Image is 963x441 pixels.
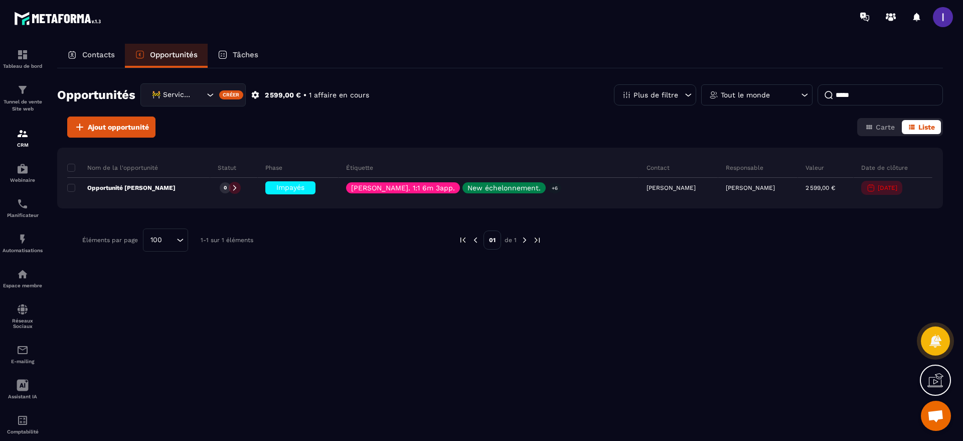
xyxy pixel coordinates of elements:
p: Contact [647,164,670,172]
a: Tâches [208,44,268,68]
p: Valeur [806,164,824,172]
button: Liste [902,120,941,134]
button: Ajout opportunité [67,117,155,138]
p: • [303,90,306,100]
a: emailemailE-mailing [3,337,43,372]
p: Opportunité [PERSON_NAME] [67,184,176,192]
p: Comptabilité [3,429,43,434]
a: formationformationTunnel de vente Site web [3,76,43,120]
p: Responsable [726,164,763,172]
div: Search for option [143,229,188,252]
a: formationformationTableau de bord [3,41,43,76]
div: Ouvrir le chat [921,401,951,431]
p: de 1 [505,236,517,244]
div: Créer [219,90,244,99]
p: Plus de filtre [633,91,678,98]
p: Date de clôture [861,164,908,172]
a: automationsautomationsEspace membre [3,261,43,296]
img: automations [17,233,29,245]
p: [DATE] [878,184,897,191]
p: Tableau de bord [3,63,43,69]
img: formation [17,84,29,96]
p: +6 [548,183,561,193]
a: formationformationCRM [3,120,43,155]
p: 01 [484,231,501,250]
p: E-mailing [3,359,43,364]
p: Nom de la l'opportunité [67,164,158,172]
p: Tout le monde [721,91,770,98]
p: New échelonnement. [467,184,541,191]
a: schedulerschedulerPlanificateur [3,190,43,226]
p: Statut [218,164,236,172]
p: 0 [224,184,227,191]
span: Impayés [276,183,304,191]
img: accountant [17,414,29,426]
p: Tunnel de vente Site web [3,98,43,113]
p: 2 599,00 € [806,184,835,191]
img: prev [471,236,480,245]
p: Assistant IA [3,394,43,399]
img: logo [14,9,104,28]
p: Espace membre [3,283,43,288]
span: 🚧 Service Client [149,89,194,100]
img: scheduler [17,198,29,210]
a: automationsautomationsAutomatisations [3,226,43,261]
a: automationsautomationsWebinaire [3,155,43,190]
p: Contacts [82,50,115,59]
p: Webinaire [3,177,43,183]
span: Carte [876,123,895,131]
input: Search for option [166,235,174,246]
p: Tâches [233,50,258,59]
p: Phase [265,164,282,172]
button: Carte [859,120,901,134]
p: Étiquette [346,164,373,172]
div: Search for option [140,83,246,106]
img: automations [17,163,29,175]
img: next [520,236,529,245]
p: Réseaux Sociaux [3,318,43,329]
span: Liste [918,123,935,131]
p: Opportunités [150,50,198,59]
p: 1-1 sur 1 éléments [201,237,253,244]
img: next [533,236,542,245]
a: Assistant IA [3,372,43,407]
img: email [17,344,29,356]
p: CRM [3,142,43,148]
img: automations [17,268,29,280]
p: 1 affaire en cours [309,90,369,100]
p: [PERSON_NAME]. 1:1 6m 3app. [351,184,455,191]
span: 100 [147,235,166,246]
a: social-networksocial-networkRéseaux Sociaux [3,296,43,337]
a: Opportunités [125,44,208,68]
p: 2 599,00 € [265,90,301,100]
img: formation [17,49,29,61]
img: prev [458,236,467,245]
h2: Opportunités [57,85,135,105]
img: formation [17,128,29,140]
p: Automatisations [3,248,43,253]
span: Ajout opportunité [88,122,149,132]
p: Planificateur [3,212,43,218]
p: [PERSON_NAME] [726,184,775,191]
a: Contacts [57,44,125,68]
img: social-network [17,303,29,315]
p: Éléments par page [82,237,138,244]
input: Search for option [194,89,204,100]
